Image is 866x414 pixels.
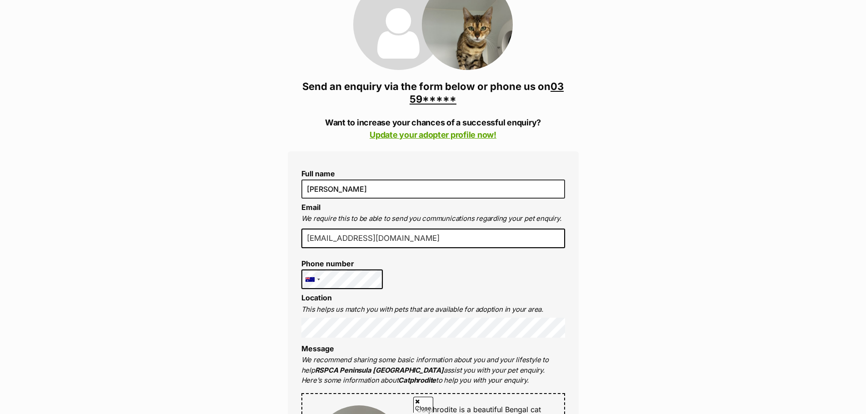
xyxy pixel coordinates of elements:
[301,304,565,315] p: This helps us match you with pets that are available for adoption in your area.
[301,259,383,268] label: Phone number
[413,397,433,413] span: Close
[315,366,444,374] strong: RSPCA Peninsula [GEOGRAPHIC_DATA]
[301,180,565,199] input: E.g. Jimmy Chew
[301,344,334,353] label: Message
[301,355,565,386] p: We recommend sharing some basic information about you and your lifestyle to help assist you with ...
[301,203,320,212] label: Email
[370,130,496,140] a: Update your adopter profile now!
[398,376,436,384] strong: Catphrodite
[288,116,579,141] p: Want to increase your chances of a successful enquiry?
[288,80,579,105] h3: Send an enquiry via the form below or phone us on
[301,214,565,224] p: We require this to be able to send you communications regarding your pet enquiry.
[302,270,323,289] div: Australia: +61
[301,293,332,302] label: Location
[301,170,565,178] label: Full name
